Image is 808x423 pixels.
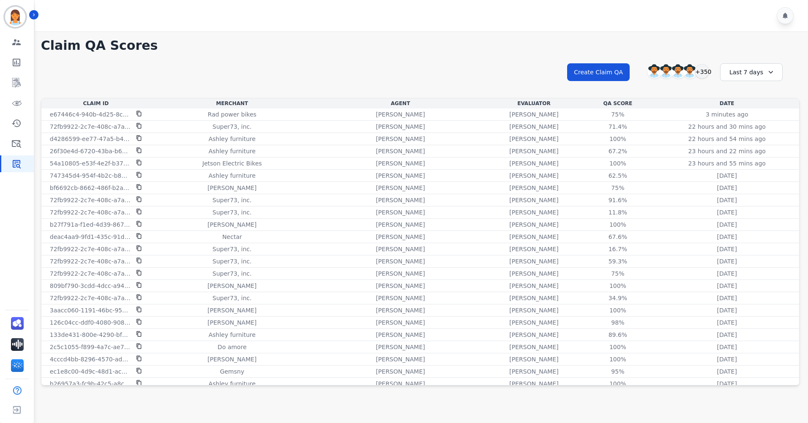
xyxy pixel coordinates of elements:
p: [DATE] [717,257,737,266]
div: 100% [599,220,637,229]
div: 34.9% [599,294,637,302]
p: 72fb9922-2c7e-408c-a7af-65fa3901b6bc [50,122,131,131]
div: 89.6% [599,331,637,339]
p: 72fb9922-2c7e-408c-a7af-65fa3901b6bc [50,257,131,266]
p: [PERSON_NAME] [509,184,558,192]
p: [PERSON_NAME] [376,171,425,180]
p: [PERSON_NAME] [376,380,425,388]
p: [PERSON_NAME] [509,282,558,290]
p: [PERSON_NAME] [207,184,257,192]
p: [PERSON_NAME] [509,380,558,388]
p: Nectar [222,233,242,241]
div: 75% [599,184,637,192]
p: [PERSON_NAME] [509,159,558,168]
p: [PERSON_NAME] [509,196,558,204]
p: e67446c4-940b-4d25-8c79-f0bb2d0a5484 [50,110,131,119]
p: Super73, inc. [213,208,252,217]
p: 23 hours and 22 mins ago [688,147,766,155]
p: [PERSON_NAME] [509,355,558,363]
div: 71.4% [599,122,637,131]
div: 62.5% [599,171,637,180]
p: [PERSON_NAME] [509,257,558,266]
p: [PERSON_NAME] [509,233,558,241]
p: Super73, inc. [213,294,252,302]
p: 72fb9922-2c7e-408c-a7af-65fa3901b6bc [50,208,131,217]
p: [DATE] [717,367,737,376]
p: [DATE] [717,318,737,327]
img: Bordered avatar [5,7,25,27]
button: Create Claim QA [567,63,630,81]
p: [PERSON_NAME] [509,367,558,376]
p: Super73, inc. [213,269,252,278]
p: [PERSON_NAME] [376,208,425,217]
div: 100% [599,355,637,363]
p: 2c5c1055-f899-4a7c-ae78-7326bde1962d [50,343,131,351]
p: 22 hours and 54 mins ago [688,135,766,143]
p: [DATE] [717,184,737,192]
p: [DATE] [717,343,737,351]
p: [DATE] [717,245,737,253]
p: Ashley furniture [208,380,255,388]
p: [PERSON_NAME] [376,245,425,253]
p: [PERSON_NAME] [376,110,425,119]
p: [PERSON_NAME] [509,135,558,143]
p: [DATE] [717,380,737,388]
p: [PERSON_NAME] [509,294,558,302]
div: 11.8% [599,208,637,217]
p: [PERSON_NAME] [207,355,257,363]
p: [PERSON_NAME] [509,122,558,131]
p: 72fb9922-2c7e-408c-a7af-65fa3901b6bc [50,294,131,302]
p: [DATE] [717,355,737,363]
div: 16.7% [599,245,637,253]
div: Merchant [152,100,312,107]
p: [PERSON_NAME] [376,355,425,363]
p: [PERSON_NAME] [376,184,425,192]
div: 59.3% [599,257,637,266]
p: Ashley furniture [208,331,255,339]
p: 809bf790-3cdd-4dcc-a945-0ff1c20a4a2e [50,282,131,290]
p: Jetson Electric Bikes [202,159,262,168]
p: Rad power bikes [208,110,257,119]
p: [DATE] [717,294,737,302]
div: 100% [599,159,637,168]
p: Super73, inc. [213,196,252,204]
p: [DATE] [717,220,737,229]
p: [PERSON_NAME] [509,110,558,119]
p: d4286599-ee77-47a5-b489-140688ae9615 [50,135,131,143]
p: 4cccd4bb-8296-4570-ad46-c0cbb49204c3 [50,355,131,363]
div: 100% [599,135,637,143]
p: [DATE] [717,196,737,204]
div: Date [656,100,797,107]
p: bf6692cb-8662-486f-b2a4-0ab6fd7f1eda [50,184,131,192]
p: [PERSON_NAME] [376,318,425,327]
div: 91.6% [599,196,637,204]
p: [PERSON_NAME] [376,269,425,278]
div: 98% [599,318,637,327]
p: 72fb9922-2c7e-408c-a7af-65fa3901b6bc [50,245,131,253]
p: [PERSON_NAME] [376,220,425,229]
p: Gemsny [220,367,244,376]
p: [PERSON_NAME] [376,233,425,241]
p: [PERSON_NAME] [376,135,425,143]
p: [PERSON_NAME] [376,159,425,168]
h1: Claim QA Scores [41,38,800,53]
p: 54a10805-e53f-4e2f-b372-0f8fae910bd1 [50,159,131,168]
p: 747345d4-954f-4b2c-b864-97055a52b23f [50,171,131,180]
div: Claim Id [43,100,149,107]
p: [PERSON_NAME] [207,220,257,229]
div: 95% [599,367,637,376]
p: [PERSON_NAME] [509,147,558,155]
p: [PERSON_NAME] [207,282,257,290]
p: [PERSON_NAME] [509,343,558,351]
p: 3 minutes ago [706,110,748,119]
p: ec1e8c00-4d9c-48d1-ac0e-34382e904098 [50,367,131,376]
p: Ashley furniture [208,171,255,180]
p: [DATE] [717,171,737,180]
p: 72fb9922-2c7e-408c-a7af-65fa3901b6bc [50,196,131,204]
p: [PERSON_NAME] [509,171,558,180]
p: [PERSON_NAME] [376,122,425,131]
p: [DATE] [717,306,737,315]
p: [PERSON_NAME] [376,367,425,376]
div: 75% [599,269,637,278]
div: 67.2% [599,147,637,155]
